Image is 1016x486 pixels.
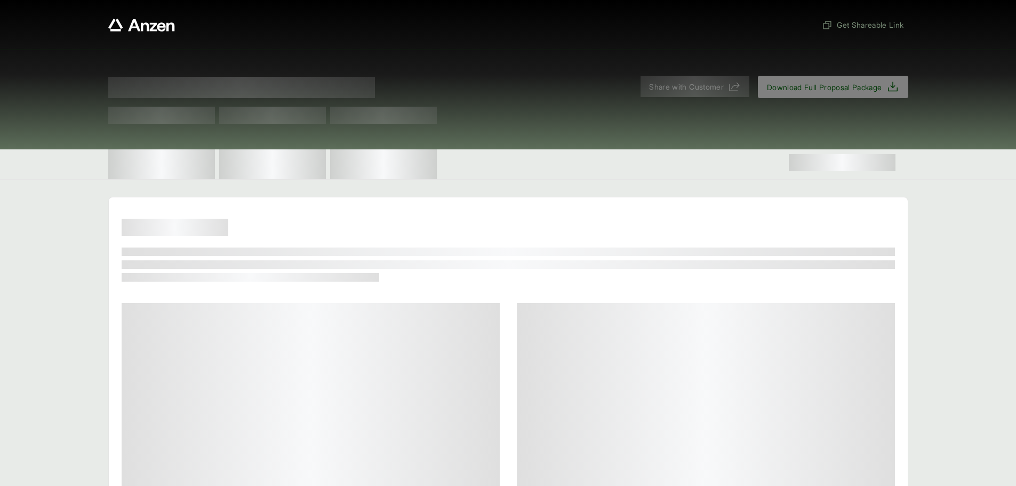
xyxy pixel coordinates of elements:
span: Test [219,107,326,124]
button: Get Shareable Link [818,15,908,35]
span: Share with Customer [649,81,724,92]
span: Test [108,107,215,124]
span: Get Shareable Link [822,19,903,30]
a: Anzen website [108,19,175,31]
span: Proposal for [108,77,375,98]
span: Test [330,107,437,124]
